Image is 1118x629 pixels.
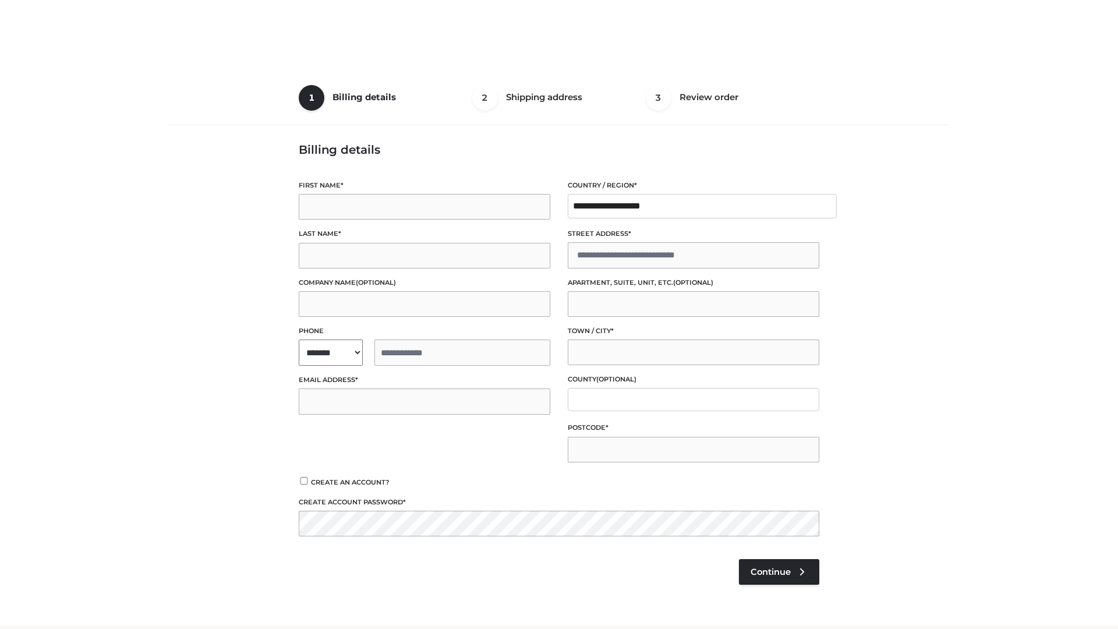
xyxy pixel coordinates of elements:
input: Create an account? [299,477,309,485]
label: Company name [299,277,550,288]
span: Review order [680,91,738,103]
span: 2 [472,85,498,111]
span: (optional) [673,278,713,287]
span: 1 [299,85,324,111]
h3: Billing details [299,143,819,157]
label: Create account password [299,497,819,508]
label: Country / Region [568,180,819,191]
span: 3 [646,85,671,111]
span: (optional) [356,278,396,287]
span: (optional) [596,375,636,383]
span: Shipping address [506,91,582,103]
label: Apartment, suite, unit, etc. [568,277,819,288]
label: Town / City [568,326,819,337]
label: Last name [299,228,550,239]
label: Email address [299,374,550,386]
span: Billing details [332,91,396,103]
label: First name [299,180,550,191]
label: Postcode [568,422,819,433]
label: County [568,374,819,385]
span: Create an account? [311,478,390,486]
label: Street address [568,228,819,239]
span: Continue [751,567,791,577]
a: Continue [739,559,819,585]
label: Phone [299,326,550,337]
